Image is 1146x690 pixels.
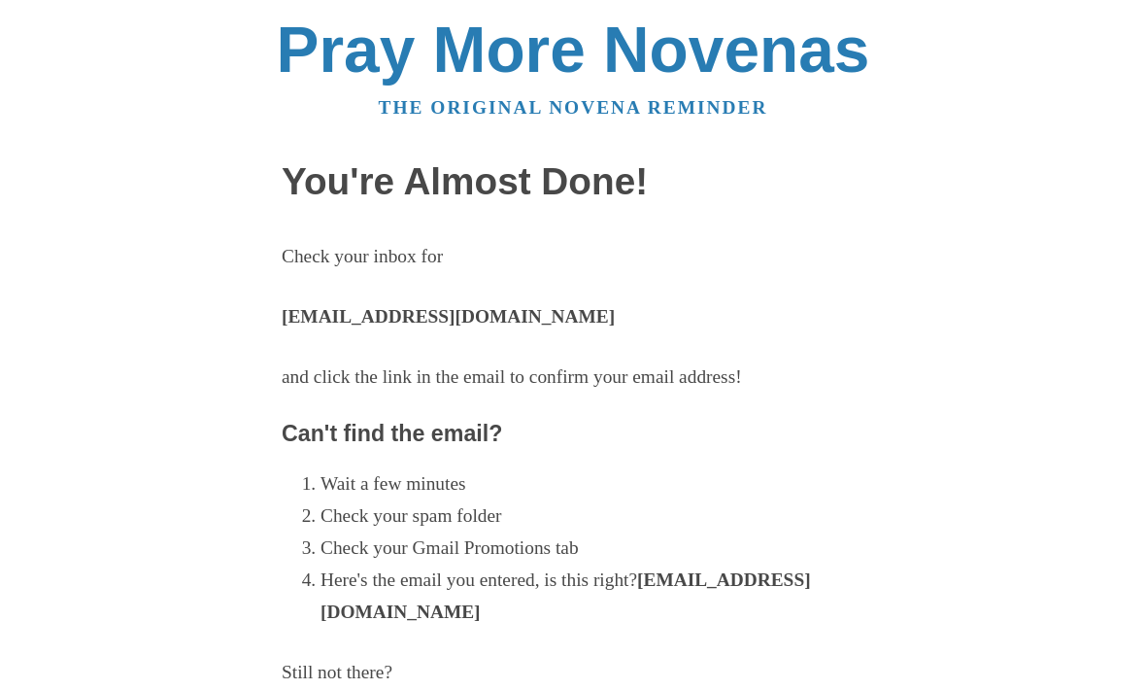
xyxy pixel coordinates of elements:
p: and click the link in the email to confirm your email address! [282,362,864,394]
li: Check your Gmail Promotions tab [320,533,864,565]
li: Wait a few minutes [320,468,864,500]
h1: You're Almost Done! [282,161,864,203]
a: The original novena reminder [379,97,768,118]
strong: [EMAIL_ADDRESS][DOMAIN_NAME] [282,306,615,327]
a: Pray More Novenas [277,14,870,86]
p: Still not there? [282,657,864,689]
li: Check your spam folder [320,500,864,533]
p: Check your inbox for [282,241,864,273]
h3: Can't find the email? [282,422,864,447]
li: Here's the email you entered, is this right? [320,565,864,629]
strong: [EMAIL_ADDRESS][DOMAIN_NAME] [320,569,811,622]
